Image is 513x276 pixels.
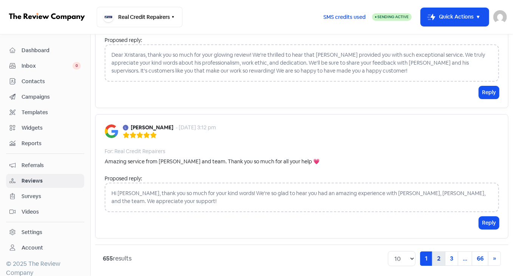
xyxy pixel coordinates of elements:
button: Quick Actions [421,8,489,26]
span: Inbox [22,62,73,70]
a: Referrals [6,158,84,172]
div: results [103,254,131,263]
span: 0 [73,62,81,70]
div: Proposed reply: [105,36,499,44]
button: Reply [479,217,499,229]
a: Dashboard [6,43,84,57]
span: SMS credits used [323,13,366,21]
a: Account [6,241,84,255]
span: Templates [22,109,81,116]
a: Reports [6,136,84,150]
span: Reports [22,140,81,147]
div: Amazing service from [PERSON_NAME] and team. Thank you so much for all your help 💗 [105,158,320,166]
a: Surveys [6,189,84,203]
button: Reply [479,86,499,99]
a: Next [488,251,501,266]
img: User [493,10,507,24]
div: Dear Xristaras, thank you so much for your glowing review! We're thrilled to hear that [PERSON_NA... [105,44,499,82]
a: SMS credits used [317,12,372,20]
span: Sending Active [377,14,409,19]
a: Campaigns [6,90,84,104]
a: Widgets [6,121,84,135]
a: 2 [432,251,445,266]
a: Sending Active [372,12,412,22]
div: Account [22,244,43,252]
span: Referrals [22,161,81,169]
a: Settings [6,225,84,239]
span: Dashboard [22,47,81,54]
span: Reviews [22,177,81,185]
span: Widgets [22,124,81,132]
a: Templates [6,105,84,119]
a: Inbox 0 [6,59,84,73]
span: » [493,254,496,262]
div: For: Real Credit Repairers [105,147,165,155]
span: Videos [22,208,81,216]
span: Contacts [22,78,81,85]
span: Surveys [22,192,81,200]
strong: 655 [103,254,113,262]
div: Hi [PERSON_NAME], thank you so much for your kind words! We're so glad to hear you had an amazing... [105,183,499,212]
a: Reviews [6,174,84,188]
button: Real Credit Repairers [97,7,182,27]
a: 66 [472,251,488,266]
a: Videos [6,205,84,219]
div: - [DATE] 3:12 pm [176,124,216,132]
div: Proposed reply: [105,175,499,183]
a: 3 [445,251,458,266]
span: Campaigns [22,93,81,101]
b: [PERSON_NAME] [131,124,173,132]
a: ... [458,251,472,266]
img: Image [105,124,118,138]
img: Avatar [123,125,128,130]
a: 1 [420,251,433,266]
div: Settings [22,228,42,236]
a: Contacts [6,74,84,88]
